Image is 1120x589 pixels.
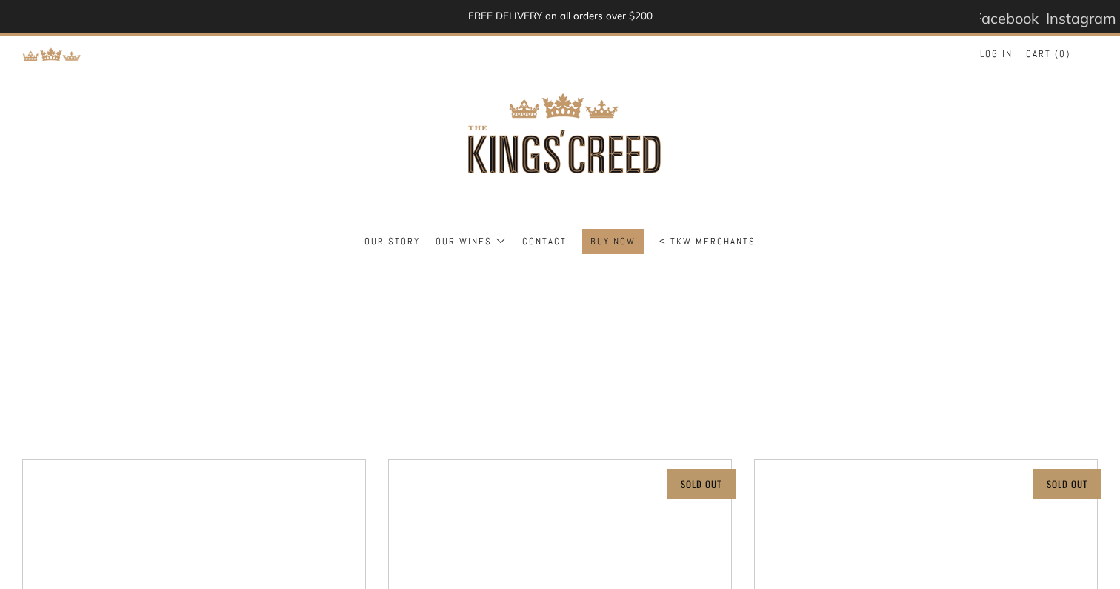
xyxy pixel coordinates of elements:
span: Facebook [973,9,1039,27]
a: < TKW Merchants [659,230,756,253]
a: Return to TKW Merchants [22,46,81,60]
img: Return to TKW Merchants [22,47,81,61]
a: Instagram [1046,4,1116,33]
span: 0 [1059,47,1066,60]
a: Contact [522,230,567,253]
a: BUY NOW [590,230,636,253]
a: Our Wines [436,230,507,253]
p: Sold Out [681,474,721,493]
a: Log in [980,42,1013,66]
span: Instagram [1046,9,1116,27]
a: Facebook [973,4,1039,33]
img: three kings wine merchants [427,36,693,229]
a: Our Story [364,230,420,253]
p: Sold Out [1047,474,1087,493]
a: Cart (0) [1026,42,1070,66]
